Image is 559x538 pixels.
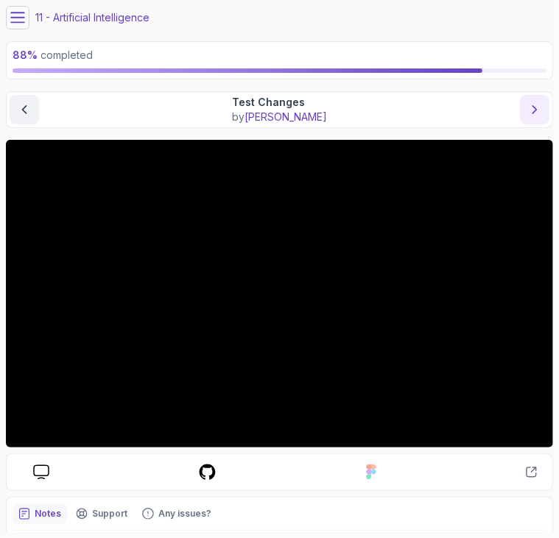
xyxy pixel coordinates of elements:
button: Feedback button [136,503,217,524]
p: Support [92,508,127,520]
button: Support button [70,503,133,524]
span: [PERSON_NAME] [245,110,327,123]
p: Test Changes [232,95,327,110]
span: completed [13,49,93,61]
p: Notes [35,508,61,520]
span: 88 % [13,49,38,61]
iframe: 6 - Test Changes [6,140,553,447]
p: by [232,110,327,124]
button: next content [520,95,549,124]
p: 11 - Artificial Intelligence [35,10,150,25]
a: course repo [186,463,228,481]
p: Any issues? [158,508,211,520]
button: previous content [10,95,39,124]
button: notes button [13,503,67,524]
a: course slides [21,464,61,480]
